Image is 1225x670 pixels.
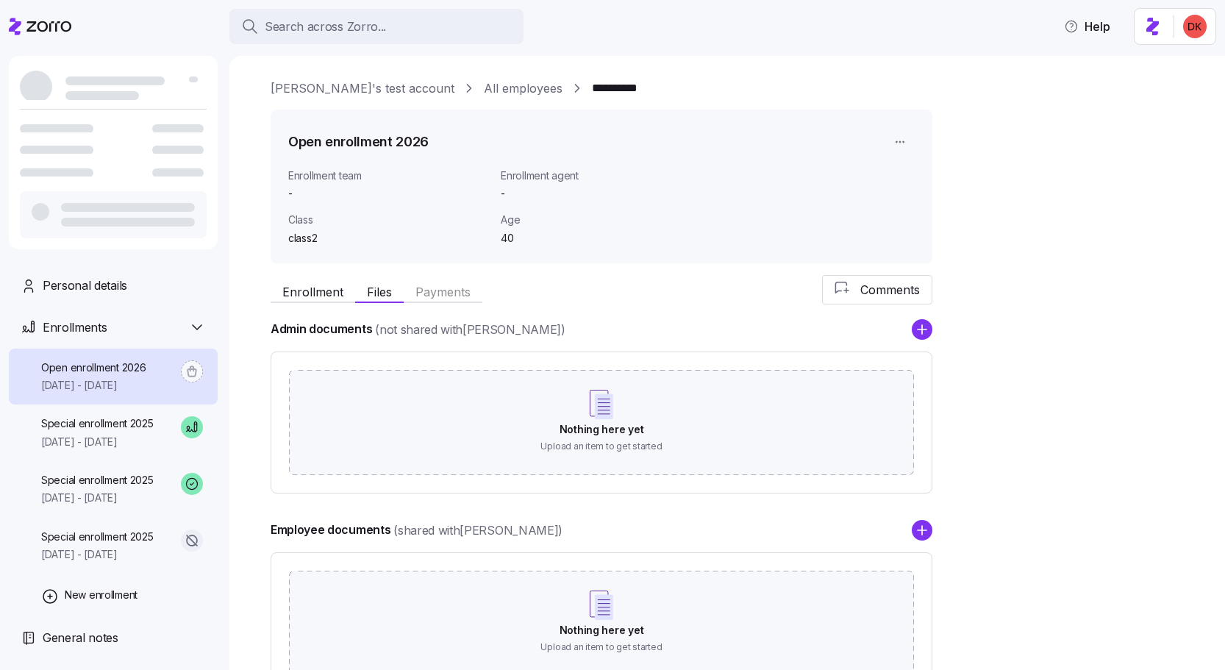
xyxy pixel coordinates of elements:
span: 40 [501,231,649,246]
h4: Admin documents [271,321,372,338]
span: - [501,186,505,201]
span: Enrollment agent [501,168,649,183]
span: Payments [415,286,471,298]
span: class2 [288,231,489,246]
svg: add icon [912,520,932,541]
span: [DATE] - [DATE] [41,491,154,505]
img: 53e82853980611afef66768ee98075c5 [1183,15,1207,38]
span: [DATE] - [DATE] [41,435,154,449]
span: Special enrollment 2025 [41,530,154,544]
svg: add icon [912,319,932,340]
span: Search across Zorro... [265,18,386,36]
span: Age [501,213,649,227]
a: [PERSON_NAME]'s test account [271,79,454,98]
span: General notes [43,629,118,647]
button: Help [1052,12,1122,41]
a: All employees [484,79,562,98]
span: Files [367,286,392,298]
span: [DATE] - [DATE] [41,547,154,562]
span: (shared with [PERSON_NAME] ) [393,521,562,540]
span: Comments [860,281,920,299]
span: (not shared with [PERSON_NAME] ) [375,321,565,339]
span: Enrollments [43,318,107,337]
span: Help [1064,18,1110,35]
span: - [288,186,489,201]
h4: Employee documents [271,521,390,538]
h1: Open enrollment 2026 [288,132,429,151]
span: Open enrollment 2026 [41,360,146,375]
span: Class [288,213,489,227]
span: [DATE] - [DATE] [41,378,146,393]
span: Enrollment team [288,168,489,183]
span: New enrollment [65,588,137,602]
button: Comments [822,275,932,304]
span: Special enrollment 2025 [41,473,154,488]
button: Search across Zorro... [229,9,524,44]
span: Personal details [43,277,127,295]
span: Enrollment [282,286,343,298]
span: Special enrollment 2025 [41,416,154,431]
